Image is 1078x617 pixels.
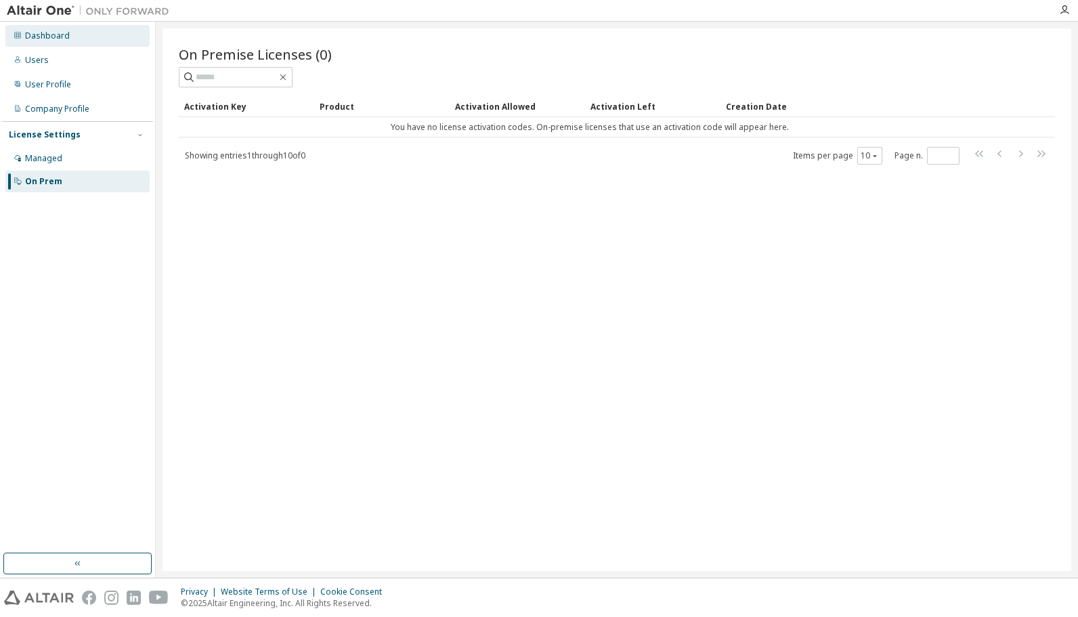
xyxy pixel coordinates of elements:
div: On Prem [25,176,62,187]
div: Website Terms of Use [221,587,320,597]
img: instagram.svg [104,591,118,605]
div: Dashboard [25,30,70,41]
div: Creation Date [726,95,995,117]
img: Altair One [7,4,176,18]
button: 10 [861,150,879,161]
div: Activation Left [590,95,715,117]
div: Managed [25,153,62,164]
div: Privacy [181,587,221,597]
p: © 2025 Altair Engineering, Inc. All Rights Reserved. [181,597,390,609]
span: Showing entries 1 through 10 of 0 [185,150,305,161]
img: youtube.svg [149,591,169,605]
img: linkedin.svg [127,591,141,605]
div: Users [25,55,49,66]
span: Items per page [793,147,882,165]
div: Company Profile [25,104,89,114]
div: User Profile [25,79,71,90]
span: Page n. [894,147,960,165]
span: On Premise Licenses (0) [179,45,332,64]
div: Product [320,95,444,117]
td: You have no license activation codes. On-premise licenses that use an activation code will appear... [179,117,1001,137]
img: altair_logo.svg [4,591,74,605]
img: facebook.svg [82,591,96,605]
div: Cookie Consent [320,587,390,597]
div: License Settings [9,129,81,140]
div: Activation Key [184,95,309,117]
div: Activation Allowed [455,95,580,117]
